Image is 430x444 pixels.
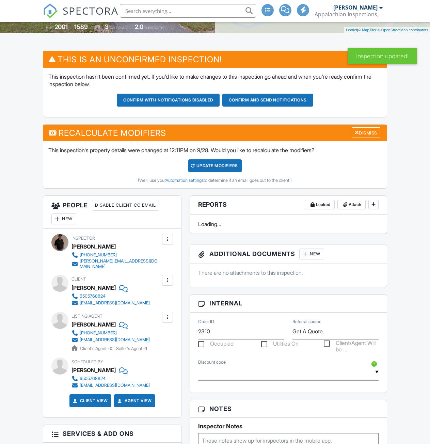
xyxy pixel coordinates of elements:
h3: Services & Add ons [43,425,181,443]
div: [PERSON_NAME][EMAIL_ADDRESS][DOMAIN_NAME] [80,258,160,269]
label: Occupied [198,340,234,349]
span: Built [46,25,53,30]
button: Confirm and send notifications [222,94,313,107]
div: [EMAIL_ADDRESS][DOMAIN_NAME] [80,300,150,306]
div: 2001 [54,23,68,30]
div: [PERSON_NAME] [71,365,116,375]
div: New [299,249,324,259]
a: © MapTiler [358,28,377,32]
span: bedrooms [110,25,128,30]
a: © OpenStreetMap contributors [378,28,428,32]
div: Appalachian Inspections, LLC. [315,11,383,18]
label: Utilities On [261,340,299,349]
a: Client View [72,397,108,404]
a: SPECTORA [43,9,118,23]
a: [PERSON_NAME] [71,319,116,330]
a: Automation settings [165,178,204,183]
div: [PERSON_NAME] [71,283,116,293]
p: This inspection hasn't been confirmed yet. If you'd like to make changes to this inspection go ah... [48,73,381,88]
a: [EMAIL_ADDRESS][DOMAIN_NAME] [71,382,150,389]
div: 6505768824 [80,376,106,381]
label: Discount code [198,359,226,365]
h3: Notes [190,400,386,418]
span: Seller's Agent - [116,346,147,351]
a: [EMAIL_ADDRESS][DOMAIN_NAME] [71,336,150,343]
div: Dismiss [352,127,380,138]
input: Search everything... [120,4,256,18]
div: New [51,213,76,224]
div: [PERSON_NAME] [71,241,116,252]
strong: 1 [145,346,147,351]
div: | [344,27,430,33]
button: Confirm with notifications disabled [117,94,220,107]
h3: Recalculate Modifiers [43,125,386,141]
a: Agent View [116,397,152,404]
div: 3 [105,23,109,30]
div: This inspection's property details were changed at 12:11PM on 9/28. Would you like to recalculate... [43,141,386,188]
span: SPECTORA [63,3,118,18]
div: [PHONE_NUMBER] [80,330,117,336]
a: 6505768824 [71,375,150,382]
a: [PHONE_NUMBER] [71,330,150,336]
div: 1589 [74,23,88,30]
a: Leaflet [346,28,357,32]
span: Client's Agent - [80,346,113,351]
span: sq. ft. [89,25,98,30]
h3: Internal [190,295,386,312]
p: There are no attachments to this inspection. [198,269,378,276]
span: Client [71,276,86,282]
div: UPDATE Modifiers [188,159,242,172]
div: Disable Client CC Email [92,200,159,211]
a: 6505768824 [71,293,150,300]
h3: This is an Unconfirmed Inspection! [43,51,386,68]
h3: People [43,196,181,229]
div: Inspection updated! [348,48,417,64]
div: 2.0 [135,23,143,30]
strong: 0 [110,346,112,351]
span: Listing Agent [71,314,102,319]
div: [EMAIL_ADDRESS][DOMAIN_NAME] [80,337,150,343]
img: The Best Home Inspection Software - Spectora [43,3,58,18]
div: 6505768824 [80,294,106,299]
h3: Additional Documents [190,244,386,264]
span: bathrooms [144,25,164,30]
a: [PHONE_NUMBER] [71,252,160,258]
label: Order ID [198,319,214,325]
h5: Inspector Notes [198,423,378,430]
div: (We'll use your to determine if an email goes out to the client.) [48,178,381,183]
label: Client/Agent Will be present [324,340,378,348]
div: [PERSON_NAME] [333,4,378,11]
a: [PERSON_NAME][EMAIL_ADDRESS][DOMAIN_NAME] [71,258,160,269]
label: Referral source [292,319,321,325]
span: Inspector [71,236,95,241]
div: [PHONE_NUMBER] [80,252,117,258]
div: [EMAIL_ADDRESS][DOMAIN_NAME] [80,383,150,388]
span: Scheduled By [71,359,103,364]
a: [EMAIL_ADDRESS][DOMAIN_NAME] [71,300,150,306]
